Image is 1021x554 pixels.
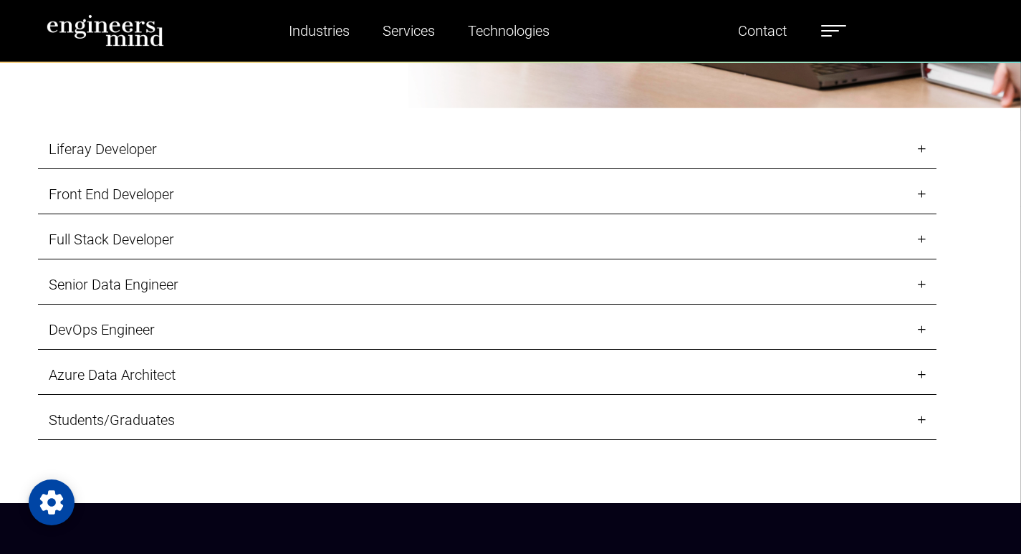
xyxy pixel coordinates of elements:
[47,14,165,47] img: logo
[38,401,936,440] a: Students/Graduates
[38,130,936,169] a: Liferay Developer
[38,220,936,259] a: Full Stack Developer
[462,14,555,47] a: Technologies
[38,310,936,350] a: DevOps Engineer
[38,175,936,214] a: Front End Developer
[38,355,936,395] a: Azure Data Architect
[732,14,792,47] a: Contact
[38,265,936,305] a: Senior Data Engineer
[283,14,355,47] a: Industries
[377,14,441,47] a: Services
